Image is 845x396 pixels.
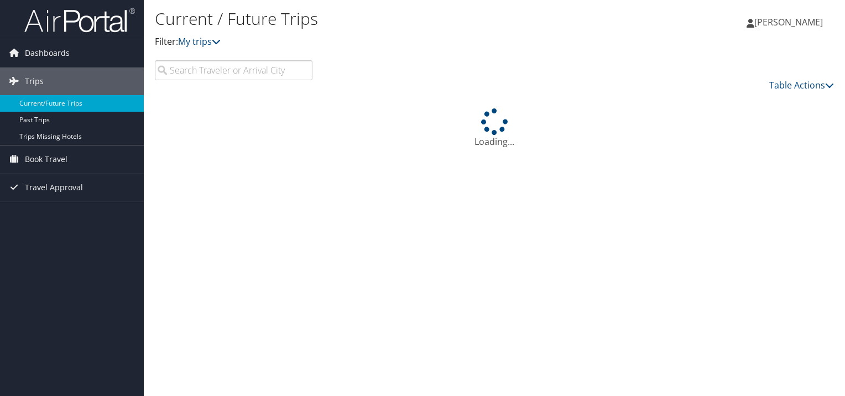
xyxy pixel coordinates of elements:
a: My trips [178,35,221,48]
img: airportal-logo.png [24,7,135,33]
span: Dashboards [25,39,70,67]
a: Table Actions [769,79,834,91]
h1: Current / Future Trips [155,7,608,30]
span: Book Travel [25,145,67,173]
input: Search Traveler or Arrival City [155,60,312,80]
span: Travel Approval [25,174,83,201]
a: [PERSON_NAME] [747,6,834,39]
span: [PERSON_NAME] [754,16,823,28]
div: Loading... [155,108,834,148]
span: Trips [25,67,44,95]
p: Filter: [155,35,608,49]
